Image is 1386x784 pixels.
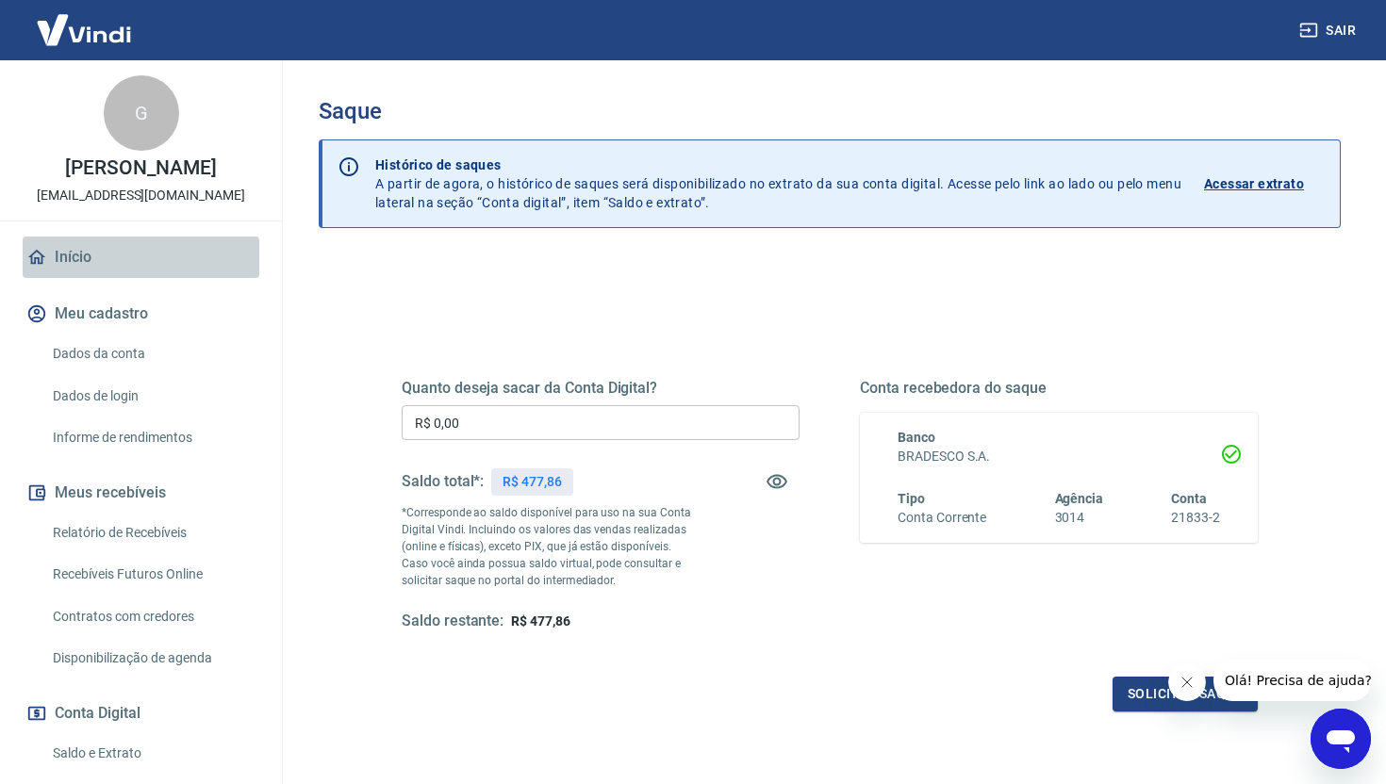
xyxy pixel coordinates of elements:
iframe: Mensagem da empresa [1213,660,1371,701]
a: Acessar extrato [1204,155,1325,212]
h5: Conta recebedora do saque [860,379,1258,398]
div: G [104,75,179,151]
p: [PERSON_NAME] [65,158,216,178]
h5: Saldo total*: [402,472,484,491]
a: Dados da conta [45,335,259,373]
p: Acessar extrato [1204,174,1304,193]
p: R$ 477,86 [503,472,562,492]
a: Contratos com credores [45,597,259,636]
span: Conta [1171,491,1207,506]
h6: 21833-2 [1171,508,1220,528]
p: A partir de agora, o histórico de saques será disponibilizado no extrato da sua conta digital. Ac... [375,155,1181,212]
a: Disponibilização de agenda [45,639,259,678]
span: Banco [898,430,935,445]
button: Meus recebíveis [23,472,259,514]
h6: Conta Corrente [898,508,986,528]
button: Solicitar saque [1113,677,1258,711]
h6: 3014 [1055,508,1104,528]
a: Recebíveis Futuros Online [45,555,259,594]
p: [EMAIL_ADDRESS][DOMAIN_NAME] [37,186,245,205]
a: Dados de login [45,377,259,416]
span: R$ 477,86 [511,613,570,629]
iframe: Fechar mensagem [1168,663,1206,701]
span: Tipo [898,491,925,506]
h5: Quanto deseja sacar da Conta Digital? [402,379,800,398]
a: Relatório de Recebíveis [45,514,259,552]
button: Conta Digital [23,693,259,734]
h3: Saque [319,98,1341,124]
p: Histórico de saques [375,155,1181,174]
iframe: Botão para abrir a janela de mensagens [1311,709,1371,769]
button: Meu cadastro [23,293,259,335]
span: Agência [1055,491,1104,506]
h6: BRADESCO S.A. [898,447,1220,466]
p: *Corresponde ao saldo disponível para uso na sua Conta Digital Vindi. Incluindo os valores das ve... [402,504,701,589]
a: Informe de rendimentos [45,418,259,457]
span: Olá! Precisa de ajuda? [11,13,158,28]
button: Sair [1295,13,1363,48]
a: Saldo e Extrato [45,734,259,773]
a: Início [23,237,259,278]
img: Vindi [23,1,145,58]
h5: Saldo restante: [402,612,503,631]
